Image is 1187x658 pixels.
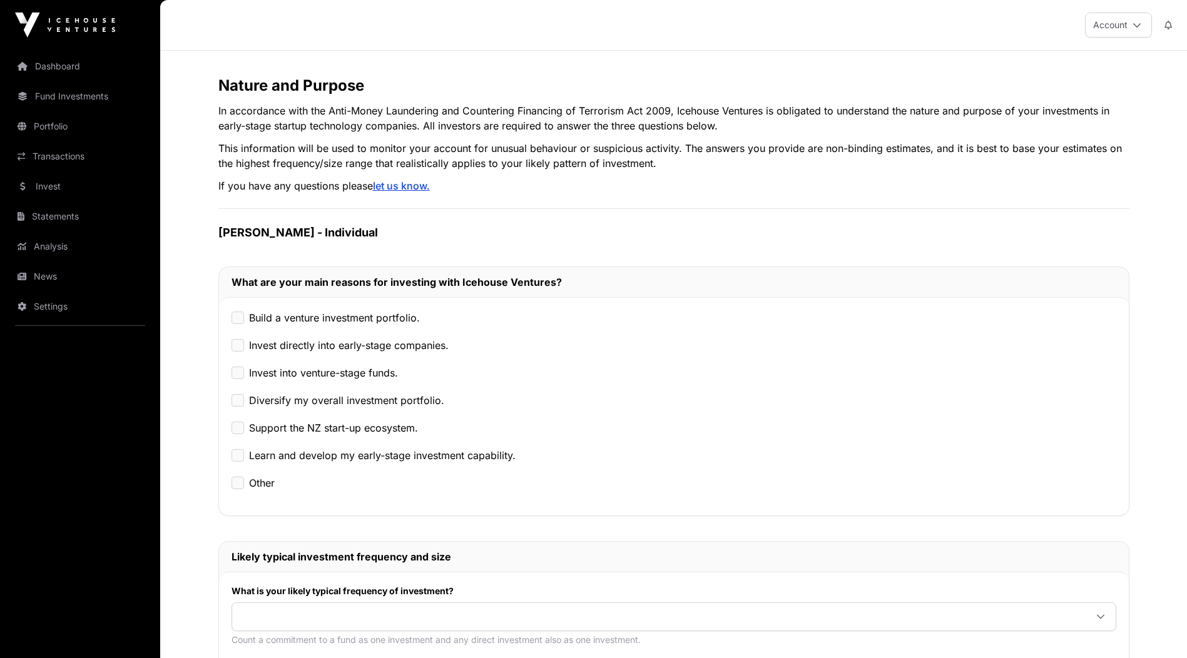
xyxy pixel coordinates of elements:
[218,224,1129,241] h3: [PERSON_NAME] - Individual
[10,53,150,80] a: Dashboard
[232,275,1116,290] h2: What are your main reasons for investing with Icehouse Ventures?
[249,338,449,353] label: Invest directly into early-stage companies.
[249,420,418,435] label: Support the NZ start-up ecosystem.
[249,393,444,408] label: Diversify my overall investment portfolio.
[249,475,275,490] label: Other
[1085,13,1152,38] button: Account
[249,310,420,325] label: Build a venture investment portfolio.
[10,173,150,200] a: Invest
[218,103,1129,133] p: In accordance with the Anti-Money Laundering and Countering Financing of Terrorism Act 2009, Iceh...
[10,83,150,110] a: Fund Investments
[10,143,150,170] a: Transactions
[15,13,115,38] img: Icehouse Ventures Logo
[249,448,516,463] label: Learn and develop my early-stage investment capability.
[10,263,150,290] a: News
[10,203,150,230] a: Statements
[218,141,1129,171] p: This information will be used to monitor your account for unusual behaviour or suspicious activit...
[10,113,150,140] a: Portfolio
[10,293,150,320] a: Settings
[218,76,1129,96] h2: Nature and Purpose
[232,585,1116,597] label: What is your likely typical frequency of investment?
[232,549,1116,564] h2: Likely typical investment frequency and size
[373,180,430,192] a: let us know.
[232,634,1116,646] p: Count a commitment to a fund as one investment and any direct investment also as one investment.
[218,178,1129,193] p: If you have any questions please
[10,233,150,260] a: Analysis
[249,365,398,380] label: Invest into venture-stage funds.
